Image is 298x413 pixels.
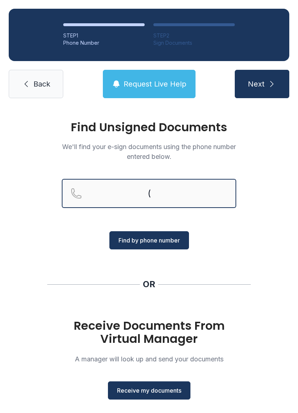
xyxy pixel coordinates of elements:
[33,79,50,89] span: Back
[153,32,235,39] div: STEP 2
[63,32,145,39] div: STEP 1
[63,39,145,47] div: Phone Number
[62,121,236,133] h1: Find Unsigned Documents
[62,142,236,161] p: We'll find your e-sign documents using the phone number entered below.
[124,79,186,89] span: Request Live Help
[248,79,265,89] span: Next
[118,236,180,245] span: Find by phone number
[62,319,236,345] h1: Receive Documents From Virtual Manager
[62,179,236,208] input: Reservation phone number
[143,278,155,290] div: OR
[153,39,235,47] div: Sign Documents
[117,386,181,395] span: Receive my documents
[62,354,236,364] p: A manager will look up and send your documents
